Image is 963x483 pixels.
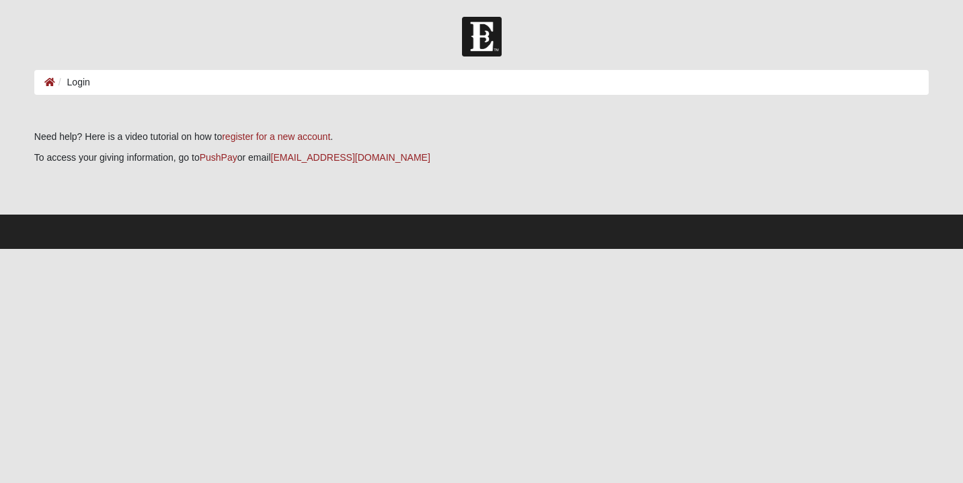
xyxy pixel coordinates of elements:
p: To access your giving information, go to or email [34,151,929,165]
a: register for a new account [222,131,330,142]
p: Need help? Here is a video tutorial on how to . [34,130,929,144]
li: Login [55,75,90,89]
img: Church of Eleven22 Logo [462,17,502,57]
a: PushPay [200,152,237,163]
a: [EMAIL_ADDRESS][DOMAIN_NAME] [271,152,430,163]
